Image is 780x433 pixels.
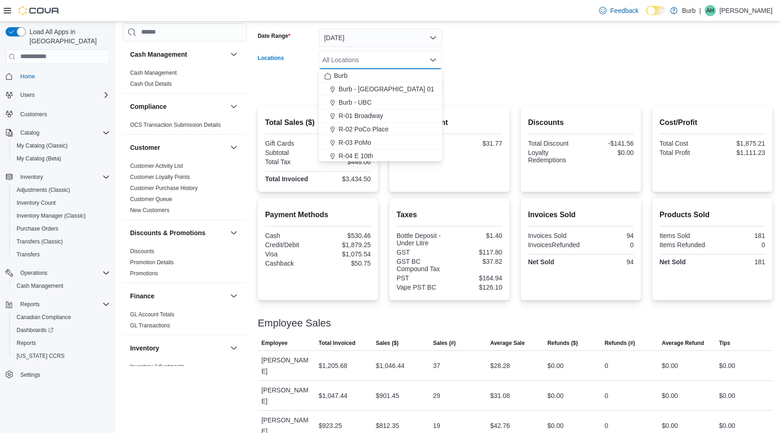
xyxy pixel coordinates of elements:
[17,314,71,321] span: Canadian Compliance
[490,390,510,401] div: $31.08
[433,420,441,431] div: 19
[319,360,347,371] div: $1,205.68
[13,153,65,164] a: My Catalog (Beta)
[123,160,247,219] div: Customer
[6,66,110,405] nav: Complex example
[17,238,63,245] span: Transfers (Classic)
[451,232,502,239] div: $1.40
[17,199,56,207] span: Inventory Count
[130,50,226,59] button: Cash Management
[13,280,110,291] span: Cash Management
[646,15,647,16] span: Dark Mode
[123,67,247,93] div: Cash Management
[130,162,183,170] span: Customer Activity List
[17,71,39,82] a: Home
[548,360,564,371] div: $0.00
[18,6,60,15] img: Cova
[130,344,226,353] button: Inventory
[17,326,54,334] span: Dashboards
[20,301,40,308] span: Reports
[320,241,371,249] div: $1,879.25
[397,249,448,256] div: GST
[265,117,371,128] h2: Total Sales ($)
[2,126,113,139] button: Catalog
[13,140,71,151] a: My Catalog (Classic)
[130,207,169,214] span: New Customers
[320,232,371,239] div: $530.46
[548,339,578,347] span: Refunds ($)
[433,339,456,347] span: Sales (#)
[2,267,113,279] button: Operations
[605,339,635,347] span: Refunds (#)
[9,350,113,362] button: [US_STATE] CCRS
[660,241,711,249] div: Items Refunded
[13,236,110,247] span: Transfers (Classic)
[9,222,113,235] button: Purchase Orders
[9,324,113,337] a: Dashboards
[605,420,608,431] div: 0
[376,360,405,371] div: $1,046.44
[682,5,696,16] p: Burb
[20,173,43,181] span: Inventory
[339,125,388,134] span: R-02 PoCo Place
[9,196,113,209] button: Inventory Count
[376,390,399,401] div: $901.45
[662,420,678,431] div: $0.00
[339,84,434,94] span: Burb - [GEOGRAPHIC_DATA] 01
[13,184,74,196] a: Adjustments (Classic)
[9,235,113,248] button: Transfers (Classic)
[714,140,765,147] div: $1,875.21
[583,149,634,156] div: $0.00
[319,69,442,83] button: Burb
[334,71,348,80] span: Burb
[9,152,113,165] button: My Catalog (Beta)
[17,155,61,162] span: My Catalog (Beta)
[660,232,711,239] div: Items Sold
[130,228,226,237] button: Discounts & Promotions
[130,143,226,152] button: Customer
[17,71,110,82] span: Home
[548,390,564,401] div: $0.00
[13,223,62,234] a: Purchase Orders
[605,390,608,401] div: 0
[20,129,39,136] span: Catalog
[17,225,59,232] span: Purchase Orders
[130,311,174,318] a: GL Account Totals
[228,343,239,354] button: Inventory
[451,274,502,282] div: $164.94
[660,258,686,266] strong: Net Sold
[265,175,308,183] strong: Total Invoiced
[660,117,765,128] h2: Cost/Profit
[2,298,113,311] button: Reports
[320,158,371,166] div: $448.06
[662,339,704,347] span: Average Refund
[17,127,43,138] button: Catalog
[20,91,35,99] span: Users
[397,258,448,273] div: GST BC Compound Tax
[707,5,715,16] span: AH
[339,111,383,120] span: R-01 Broadway
[13,236,66,247] a: Transfers (Classic)
[397,274,448,282] div: PST
[130,143,160,152] h3: Customer
[130,322,170,329] a: GL Transactions
[17,212,86,219] span: Inventory Manager (Classic)
[319,136,442,149] button: R-03 PoMo
[20,111,47,118] span: Customers
[490,420,510,431] div: $42.76
[130,102,226,111] button: Compliance
[528,232,579,239] div: Invoices Sold
[13,350,110,362] span: Washington CCRS
[130,163,183,169] a: Customer Activity List
[2,368,113,381] button: Settings
[433,360,441,371] div: 37
[397,232,448,247] div: Bottle Deposit - Under Litre
[265,209,371,220] h2: Payment Methods
[265,158,316,166] div: Total Tax
[451,258,502,265] div: $37.82
[528,149,579,164] div: Loyalty Redemptions
[610,6,638,15] span: Feedback
[130,196,172,203] span: Customer Queue
[17,251,40,258] span: Transfers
